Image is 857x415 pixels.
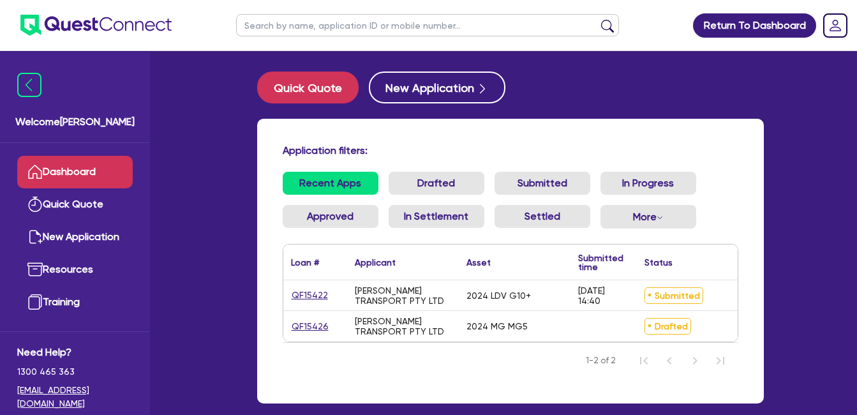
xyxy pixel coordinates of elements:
img: quick-quote [27,197,43,212]
div: 2024 MG MG5 [466,321,528,331]
a: [EMAIL_ADDRESS][DOMAIN_NAME] [17,384,133,411]
span: Need Help? [17,345,133,360]
a: Quick Quote [257,72,369,103]
div: Loan # [291,258,319,267]
a: Dashboard [17,156,133,188]
a: Return To Dashboard [693,13,816,38]
div: Asset [466,258,491,267]
span: Submitted [645,287,703,304]
a: QF15426 [291,319,329,334]
span: 1300 465 363 [17,365,133,379]
div: Submitted time [578,253,623,271]
div: [PERSON_NAME] TRANSPORT PTY LTD [355,285,451,306]
div: [PERSON_NAME] TRANSPORT PTY LTD [355,316,451,336]
img: quest-connect-logo-blue [20,15,172,36]
span: Welcome [PERSON_NAME] [15,114,135,130]
div: Applicant [355,258,396,267]
h4: Application filters: [283,144,738,156]
a: In Settlement [389,205,484,228]
span: 1-2 of 2 [586,354,616,367]
a: New Application [17,221,133,253]
a: In Progress [600,172,696,195]
a: Quick Quote [17,188,133,221]
a: Approved [283,205,378,228]
button: Dropdown toggle [600,205,696,229]
div: 2024 LDV G10+ [466,290,531,301]
a: Settled [495,205,590,228]
a: Dropdown toggle [819,9,852,42]
img: resources [27,262,43,277]
img: icon-menu-close [17,73,41,97]
button: Next Page [682,348,708,373]
a: Resources [17,253,133,286]
button: First Page [631,348,657,373]
input: Search by name, application ID or mobile number... [236,14,619,36]
button: Last Page [708,348,733,373]
img: new-application [27,229,43,245]
div: Status [645,258,673,267]
img: training [27,294,43,310]
span: Drafted [645,318,691,335]
button: New Application [369,72,505,103]
button: Quick Quote [257,72,359,103]
a: Drafted [389,172,484,195]
div: [DATE] 14:40 [578,285,629,306]
a: Submitted [495,172,590,195]
a: QF15422 [291,288,329,303]
a: Training [17,286,133,319]
a: Recent Apps [283,172,378,195]
button: Previous Page [657,348,682,373]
